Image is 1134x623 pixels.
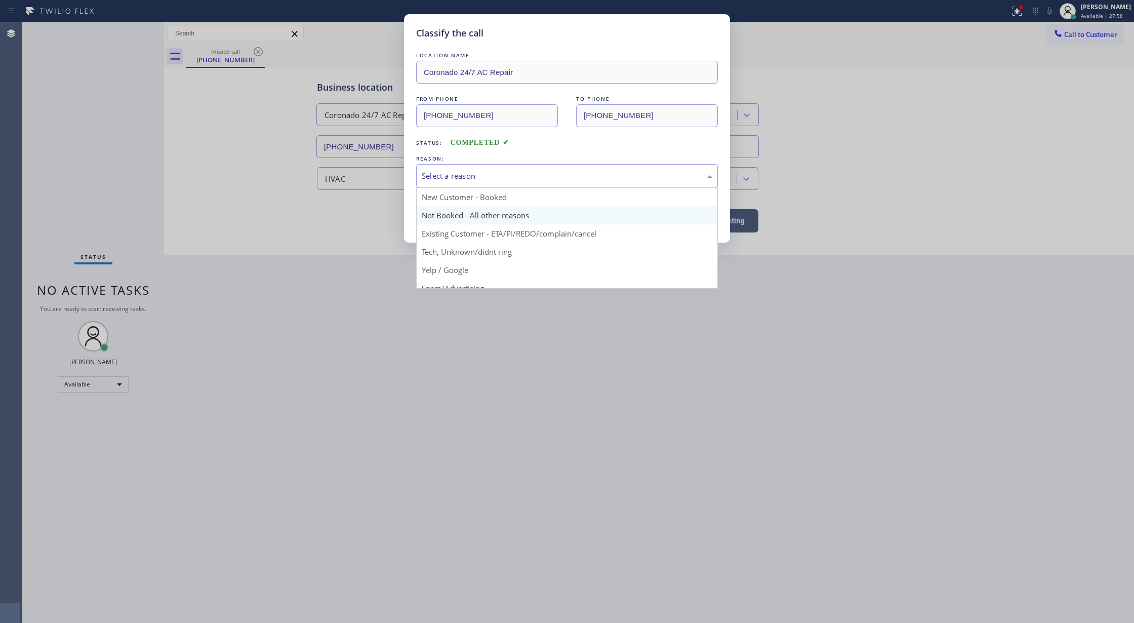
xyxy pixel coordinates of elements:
div: Existing Customer - ETA/PI/REDO/complain/cancel [417,224,717,243]
div: New Customer - Booked [417,188,717,206]
h5: Classify the call [416,26,483,40]
div: LOCATION NAME [416,50,718,61]
div: FROM PHONE [416,94,558,104]
div: Tech, Unknown/didnt ring [417,243,717,261]
input: From phone [416,104,558,127]
span: Status: [416,139,442,146]
div: Select a reason [422,170,712,182]
div: Spam/Advertising [417,279,717,297]
div: Yelp / Google [417,261,717,279]
div: REASON: [416,153,718,164]
span: COMPLETED [451,139,509,146]
div: TO PHONE [576,94,718,104]
input: To phone [576,104,718,127]
div: Not Booked - All other reasons [417,206,717,224]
